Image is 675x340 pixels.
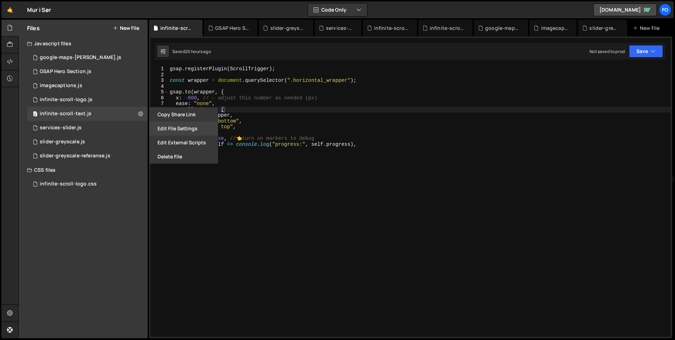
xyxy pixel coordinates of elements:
button: Copy share link [149,107,218,122]
h2: Files [27,24,40,32]
div: infinite-scroll-text.js [160,25,194,32]
div: 15856/44474.css [27,177,148,191]
div: Saved [172,48,211,54]
div: 7 [150,101,168,107]
div: infinite-scroll-logo.css [430,25,464,32]
div: infinite-scroll-logo.js [374,25,409,32]
div: google-maps-[PERSON_NAME].js [40,54,121,61]
div: 2 [150,72,168,78]
div: services-slider.js [326,25,353,32]
div: slider-greyscale-referanse.js [270,25,305,32]
div: Mur i Sør [27,6,51,14]
div: services-slider.js [40,125,82,131]
div: 15856/44408.js [27,51,148,65]
div: New File [633,25,662,32]
a: 🤙 [1,1,19,18]
div: 15856/42354.js [27,135,148,149]
div: 20 hours ago [185,48,211,54]
div: slider-greyscale-referanse.js [40,153,110,159]
div: GSAP Hero Section.js [40,68,91,75]
div: GSAP Hero Section.js [215,25,249,32]
button: Edit External Scripts [149,136,218,150]
a: [DOMAIN_NAME] [593,4,657,16]
button: Edit File Settings [149,122,218,136]
div: infinite-scroll-text.js [40,111,91,117]
div: slider-greyscale.js [589,25,619,32]
div: imagecaptions.js [40,83,82,89]
div: 1 [150,66,168,72]
div: 15856/44486.js [27,149,148,163]
div: 5 [150,89,168,95]
div: 15856/42255.js [27,121,148,135]
div: CSS files [19,163,148,177]
div: imagecaptions.js [541,25,568,32]
a: Fo [659,4,671,16]
div: Javascript files [19,37,148,51]
div: google-maps-[PERSON_NAME].js [485,25,520,32]
button: Delete File [149,150,218,164]
div: 15856/44399.js [27,79,148,93]
button: Code Only [308,4,367,16]
div: infinite-scroll-logo.css [40,181,97,187]
button: New File [113,25,139,31]
div: 8 [150,107,168,113]
div: 3 [150,78,168,84]
div: Not saved to prod [590,48,625,54]
div: infinite-scroll-logo.js [40,97,92,103]
div: 4 [150,84,168,90]
div: 6 [150,95,168,101]
div: slider-greyscale.js [40,139,85,145]
div: 15856/44475.js [27,93,148,107]
div: infinite-scroll-text.js [27,107,148,121]
div: 15856/42251.js [27,65,148,79]
button: Save [629,45,663,58]
span: 2 [33,112,37,117]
